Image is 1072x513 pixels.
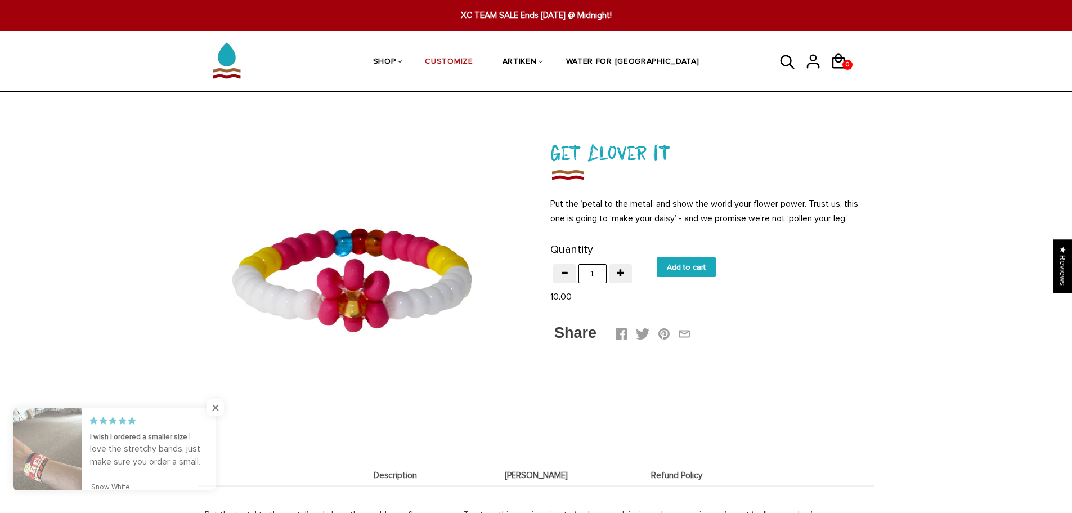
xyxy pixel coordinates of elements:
img: Get Clover It [550,167,585,182]
span: 0 [843,57,852,73]
label: Quantity [550,240,593,259]
div: Page 1 [550,197,874,226]
a: 0 [830,73,855,75]
span: Close popup widget [207,399,224,416]
span: [PERSON_NAME] [469,471,604,480]
h1: Get Clover It [550,137,874,167]
span: XC TEAM SALE Ends [DATE] @ Midnight! [329,9,744,22]
input: Add to cart [657,257,716,277]
span: Refund Policy [609,471,744,480]
span: Description [328,471,463,480]
a: WATER FOR [GEOGRAPHIC_DATA] [566,33,699,92]
span: Share [554,324,596,341]
a: CUSTOMIZE [425,33,473,92]
a: ARTIKEN [503,33,537,92]
div: Click to open Judge.me floating reviews tab [1053,239,1072,293]
span: 10.00 [550,291,572,302]
p: Put the ‘petal to the metal’ and show the world your flower power. Trust us, this one is going to... [550,197,874,226]
a: SHOP [373,33,396,92]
